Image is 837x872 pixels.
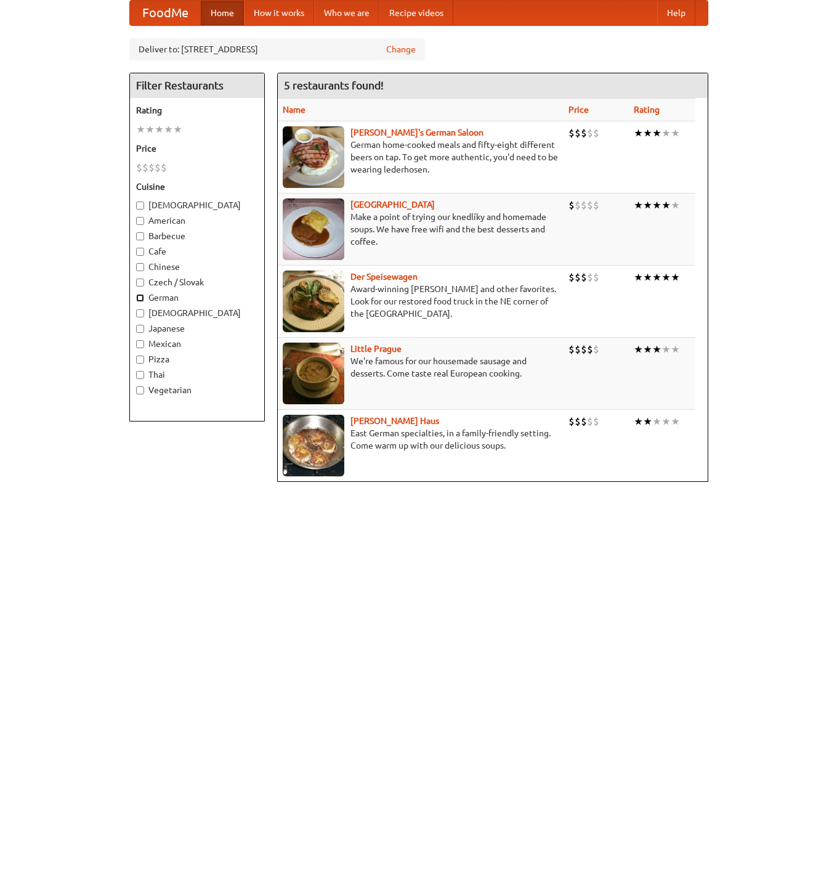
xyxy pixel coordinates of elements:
[155,123,164,136] li: ★
[201,1,244,25] a: Home
[136,386,144,394] input: Vegetarian
[568,343,575,356] li: $
[593,343,599,356] li: $
[136,202,144,210] input: [DEMOGRAPHIC_DATA]
[283,271,344,332] img: speisewagen.jpg
[568,271,575,284] li: $
[142,161,148,174] li: $
[136,181,258,193] h5: Cuisine
[148,161,155,174] li: $
[652,198,661,212] li: ★
[283,105,305,115] a: Name
[350,128,483,137] a: [PERSON_NAME]'s German Saloon
[581,271,587,284] li: $
[671,271,680,284] li: ★
[283,126,344,188] img: esthers.jpg
[593,198,599,212] li: $
[652,343,661,356] li: ★
[136,248,144,256] input: Cafe
[652,126,661,140] li: ★
[568,105,589,115] a: Price
[350,416,439,426] b: [PERSON_NAME] Haus
[136,325,144,333] input: Japanese
[136,294,144,302] input: German
[283,211,559,248] p: Make a point of trying our knedlíky and homemade soups. We have free wifi and the best desserts a...
[136,217,144,225] input: American
[581,343,587,356] li: $
[136,384,258,396] label: Vegetarian
[283,139,559,176] p: German home-cooked meals and fifty-eight different beers on tap. To get more authentic, you'd nee...
[136,340,144,348] input: Mexican
[314,1,379,25] a: Who we are
[136,276,258,288] label: Czech / Slovak
[671,126,680,140] li: ★
[244,1,314,25] a: How it works
[164,123,173,136] li: ★
[634,105,660,115] a: Rating
[136,261,258,273] label: Chinese
[129,38,425,60] div: Deliver to: [STREET_ADDRESS]
[661,271,671,284] li: ★
[593,126,599,140] li: $
[671,198,680,212] li: ★
[575,198,581,212] li: $
[671,415,680,428] li: ★
[155,161,161,174] li: $
[657,1,695,25] a: Help
[350,200,435,210] a: [GEOGRAPHIC_DATA]
[130,73,264,98] h4: Filter Restaurants
[634,343,643,356] li: ★
[130,1,201,25] a: FoodMe
[575,126,581,140] li: $
[661,198,671,212] li: ★
[136,214,258,227] label: American
[643,271,652,284] li: ★
[643,198,652,212] li: ★
[350,344,402,354] a: Little Prague
[634,271,643,284] li: ★
[587,126,593,140] li: $
[643,126,652,140] li: ★
[145,123,155,136] li: ★
[284,79,384,91] ng-pluralize: 5 restaurants found!
[136,291,258,304] label: German
[575,343,581,356] li: $
[575,415,581,428] li: $
[136,309,144,317] input: [DEMOGRAPHIC_DATA]
[671,343,680,356] li: ★
[568,198,575,212] li: $
[136,322,258,335] label: Japanese
[173,123,182,136] li: ★
[661,415,671,428] li: ★
[593,415,599,428] li: $
[661,343,671,356] li: ★
[283,415,344,476] img: kohlhaus.jpg
[587,415,593,428] li: $
[587,198,593,212] li: $
[283,355,559,380] p: We're famous for our housemade sausage and desserts. Come taste real European cooking.
[283,283,559,320] p: Award-winning [PERSON_NAME] and other favorites. Look for our restored food truck in the NE corne...
[136,161,142,174] li: $
[568,415,575,428] li: $
[161,161,167,174] li: $
[643,343,652,356] li: ★
[283,198,344,260] img: czechpoint.jpg
[643,415,652,428] li: ★
[136,230,258,242] label: Barbecue
[350,272,418,282] a: Der Speisewagen
[136,307,258,319] label: [DEMOGRAPHIC_DATA]
[386,43,416,55] a: Change
[634,198,643,212] li: ★
[634,415,643,428] li: ★
[136,199,258,211] label: [DEMOGRAPHIC_DATA]
[652,415,661,428] li: ★
[283,343,344,404] img: littleprague.jpg
[136,245,258,258] label: Cafe
[136,123,145,136] li: ★
[136,263,144,271] input: Chinese
[568,126,575,140] li: $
